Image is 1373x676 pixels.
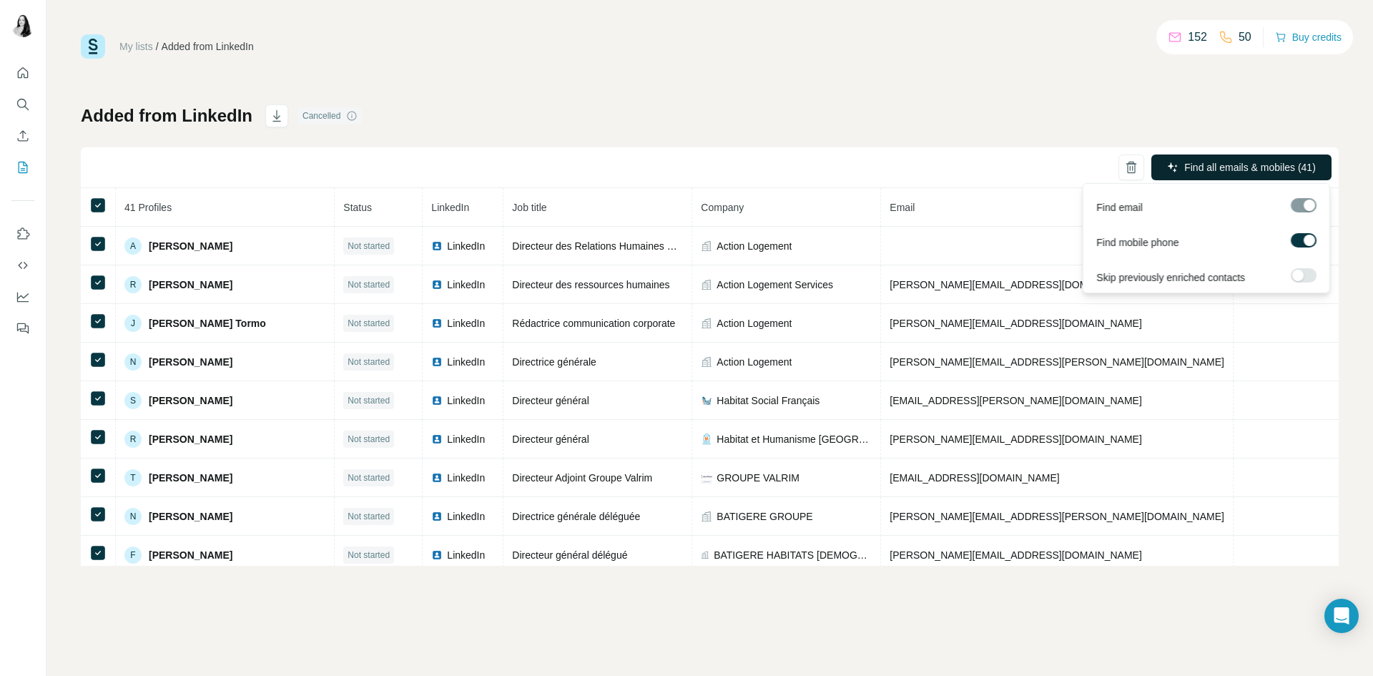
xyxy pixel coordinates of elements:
span: Not started [348,394,390,407]
span: [PERSON_NAME] Tormo [149,316,266,330]
span: [PERSON_NAME] [149,355,232,369]
img: LinkedIn logo [431,511,443,522]
span: Not started [348,510,390,523]
div: R [124,276,142,293]
span: Not started [348,240,390,253]
div: A [124,237,142,255]
span: BATIGERE GROUPE [717,509,812,524]
span: [PERSON_NAME][EMAIL_ADDRESS][DOMAIN_NAME] [890,279,1141,290]
span: Find mobile phone [1096,235,1178,250]
span: 41 Profiles [124,202,172,213]
button: Use Surfe on LinkedIn [11,221,34,247]
button: Enrich CSV [11,123,34,149]
span: Find all emails & mobiles (41) [1184,160,1316,175]
img: LinkedIn logo [431,549,443,561]
button: My lists [11,155,34,180]
img: LinkedIn logo [431,472,443,484]
span: [PERSON_NAME][EMAIL_ADDRESS][DOMAIN_NAME] [890,318,1141,329]
span: Not started [348,317,390,330]
span: [PERSON_NAME] [149,509,232,524]
span: [PERSON_NAME] [149,239,232,253]
span: GROUPE VALRIM [717,471,799,485]
span: Directrice générale déléguée [512,511,640,522]
img: LinkedIn logo [431,433,443,445]
img: LinkedIn logo [431,318,443,329]
span: [PERSON_NAME] [149,278,232,292]
img: LinkedIn logo [431,279,443,290]
span: LinkedIn [447,239,485,253]
div: T [124,469,142,486]
div: S [124,392,142,409]
span: Not started [348,433,390,446]
span: Directeur général [512,395,589,406]
img: LinkedIn logo [431,356,443,368]
span: Not started [348,471,390,484]
p: 152 [1188,29,1207,46]
span: Directeur général délégué [512,549,627,561]
span: Action Logement [717,239,792,253]
span: [EMAIL_ADDRESS][PERSON_NAME][DOMAIN_NAME] [890,395,1141,406]
span: [PERSON_NAME] [149,393,232,408]
span: LinkedIn [447,548,485,562]
span: Habitat Social Français [717,393,820,408]
div: Open Intercom Messenger [1324,599,1359,633]
span: LinkedIn [447,355,485,369]
span: Not started [348,278,390,291]
button: Use Surfe API [11,253,34,278]
span: LinkedIn [447,509,485,524]
button: Dashboard [11,284,34,310]
button: Quick start [11,60,34,86]
span: [EMAIL_ADDRESS][DOMAIN_NAME] [890,472,1059,484]
span: BATIGERE HABITATS [DEMOGRAPHIC_DATA] [714,548,872,562]
div: J [124,315,142,332]
span: [PERSON_NAME] [149,432,232,446]
span: [PERSON_NAME][EMAIL_ADDRESS][DOMAIN_NAME] [890,549,1141,561]
span: LinkedIn [447,393,485,408]
p: 50 [1239,29,1251,46]
li: / [156,39,159,54]
div: F [124,547,142,564]
img: Avatar [11,14,34,37]
span: Company [701,202,744,213]
span: [PERSON_NAME][EMAIL_ADDRESS][DOMAIN_NAME] [890,433,1141,445]
img: LinkedIn logo [431,240,443,252]
span: [PERSON_NAME] [149,471,232,485]
span: Action Logement [717,355,792,369]
span: Action Logement Services [717,278,833,292]
span: LinkedIn [447,471,485,485]
img: Surfe Logo [81,34,105,59]
a: My lists [119,41,153,52]
span: LinkedIn [447,316,485,330]
span: Directeur des ressources humaines [512,279,669,290]
img: LinkedIn logo [431,395,443,406]
h1: Added from LinkedIn [81,104,252,127]
span: Find email [1096,200,1143,215]
span: Directeur des Relations Humaines Groupe & Directeur des Relations Sociales Groupe - COMEX [512,240,939,252]
button: Feedback [11,315,34,341]
button: Find all emails & mobiles (41) [1151,155,1332,180]
span: LinkedIn [431,202,469,213]
span: [PERSON_NAME][EMAIL_ADDRESS][PERSON_NAME][DOMAIN_NAME] [890,511,1224,522]
span: Directeur Adjoint Groupe Valrim [512,472,652,484]
img: company-logo [701,395,712,406]
div: R [124,431,142,448]
span: Directrice générale [512,356,596,368]
span: [PERSON_NAME][EMAIL_ADDRESS][PERSON_NAME][DOMAIN_NAME] [890,356,1224,368]
span: [PERSON_NAME] [149,548,232,562]
button: Buy credits [1275,27,1342,47]
span: Status [343,202,372,213]
span: Habitat et Humanisme [GEOGRAPHIC_DATA] [717,432,872,446]
div: N [124,508,142,525]
span: Directeur général [512,433,589,445]
span: LinkedIn [447,278,485,292]
span: Rédactrice communication corporate [512,318,675,329]
div: Cancelled [298,107,362,124]
span: Action Logement [717,316,792,330]
span: Not started [348,549,390,562]
div: N [124,353,142,371]
span: Skip previously enriched contacts [1096,270,1245,285]
span: LinkedIn [447,432,485,446]
span: Email [890,202,915,213]
button: Search [11,92,34,117]
img: company-logo [701,433,712,445]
